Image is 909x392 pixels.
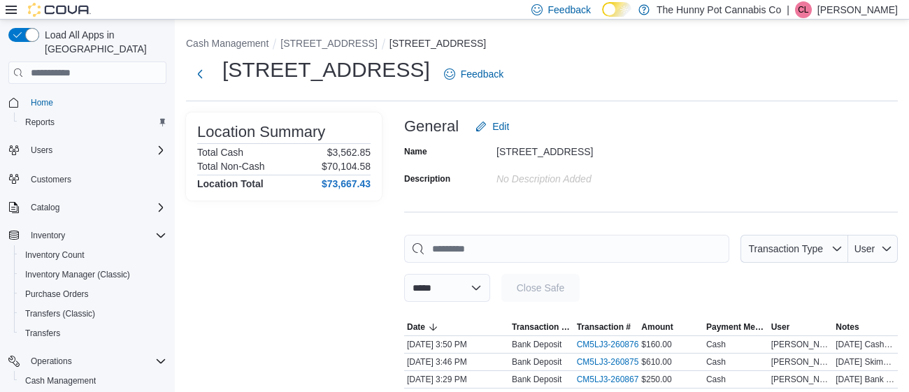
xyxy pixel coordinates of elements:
button: Close Safe [501,274,580,302]
span: Users [25,142,166,159]
span: Reports [25,117,55,128]
span: Catalog [31,202,59,213]
a: Feedback [438,60,509,88]
div: Cash [706,374,726,385]
h3: General [404,118,459,135]
span: Operations [25,353,166,370]
p: $3,562.85 [327,147,371,158]
button: Transfers (Classic) [14,304,172,324]
button: Next [186,60,214,88]
button: Cash Management [14,371,172,391]
button: Transaction Type [740,235,848,263]
a: Customers [25,171,77,188]
button: Customers [3,168,172,189]
div: [DATE] 3:50 PM [404,336,509,353]
a: Purchase Orders [20,286,94,303]
div: [DATE] 3:29 PM [404,371,509,388]
span: Feedback [461,67,503,81]
span: Load All Apps in [GEOGRAPHIC_DATA] [39,28,166,56]
span: Customers [31,174,71,185]
span: CL [798,1,808,18]
span: Cash Management [20,372,166,389]
a: Inventory Count [20,247,90,263]
button: Operations [3,351,172,371]
span: [PERSON_NAME] [771,374,831,385]
button: Amount [638,319,703,335]
span: Customers [25,170,166,187]
button: Reports [14,112,172,132]
button: Catalog [3,198,172,217]
span: Catalog [25,199,166,216]
span: $610.00 [641,356,671,368]
div: [STREET_ADDRESS] [496,140,684,157]
div: Cash [706,339,726,350]
span: Amount [641,321,673,333]
nav: An example of EuiBreadcrumbs [186,36,898,53]
input: Dark Mode [602,2,631,17]
span: $250.00 [641,374,671,385]
label: Name [404,146,427,157]
button: Inventory Count [14,245,172,265]
a: Inventory Manager (Classic) [20,266,136,283]
span: Operations [31,356,72,367]
span: Inventory Count [20,247,166,263]
span: Inventory [31,230,65,241]
span: Transfers [20,325,166,342]
h3: Location Summary [197,124,325,140]
button: User [848,235,898,263]
span: Transaction Type [512,321,571,333]
a: Transfers [20,325,66,342]
span: Payment Methods [706,321,766,333]
p: Bank Deposit [512,339,561,350]
span: Cash Management [25,375,96,386]
span: Reports [20,114,166,131]
p: $70,104.58 [322,161,371,172]
h1: [STREET_ADDRESS] [222,56,430,84]
h6: Total Cash [197,147,243,158]
button: User [768,319,833,335]
img: Cova [28,3,91,17]
button: Edit [470,112,515,140]
button: Transaction Type [509,319,574,335]
h6: Total Non-Cash [197,161,265,172]
button: Inventory [25,227,71,244]
span: Home [31,97,53,108]
span: Transfers (Classic) [20,305,166,322]
p: [PERSON_NAME] [817,1,898,18]
button: Operations [25,353,78,370]
span: Inventory Manager (Classic) [25,269,130,280]
span: Edit [492,119,509,133]
a: Transfers (Classic) [20,305,101,322]
span: [PERSON_NAME] [771,356,831,368]
p: The Hunny Pot Cannabis Co [657,1,781,18]
button: Purchase Orders [14,284,172,304]
button: Inventory [3,226,172,245]
span: Transaction Type [748,243,823,254]
span: Notes [836,321,859,333]
span: Close Safe [517,281,564,295]
span: Date [407,321,425,333]
span: Users [31,145,52,156]
span: Feedback [548,3,591,17]
span: Transfers (Classic) [25,308,95,319]
span: Inventory [25,227,166,244]
h4: Location Total [197,178,264,189]
a: Reports [20,114,60,131]
button: [STREET_ADDRESS] [280,38,377,49]
span: Inventory Manager (Classic) [20,266,166,283]
p: | [787,1,789,18]
div: No Description added [496,168,684,184]
div: Carla Larose [795,1,812,18]
a: Cash Management [20,372,101,389]
button: Users [3,140,172,160]
input: This is a search bar. As you type, the results lower in the page will automatically filter. [404,235,729,263]
span: User [854,243,875,254]
button: [STREET_ADDRESS] [389,38,486,49]
button: Transfers [14,324,172,343]
a: CM5LJ3-260867External link [577,374,650,385]
button: Notes [833,319,898,335]
p: Bank Deposit [512,374,561,385]
button: Inventory Manager (Classic) [14,265,172,284]
h4: $73,667.43 [322,178,371,189]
